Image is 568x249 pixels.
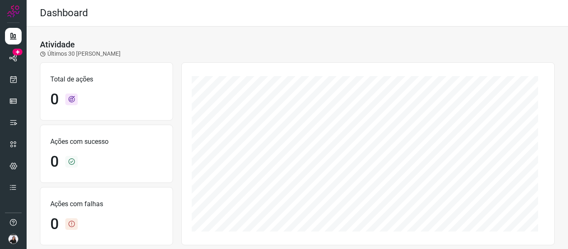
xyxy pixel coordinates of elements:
h1: 0 [50,215,59,233]
img: Logo [7,5,20,17]
img: 662d8b14c1de322ee1c7fc7bf9a9ccae.jpeg [8,234,18,244]
p: Últimos 30 [PERSON_NAME] [40,49,121,58]
p: Total de ações [50,74,163,84]
h2: Dashboard [40,7,88,19]
h1: 0 [50,91,59,108]
h3: Atividade [40,39,75,49]
p: Ações com sucesso [50,137,163,147]
h1: 0 [50,153,59,171]
p: Ações com falhas [50,199,163,209]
